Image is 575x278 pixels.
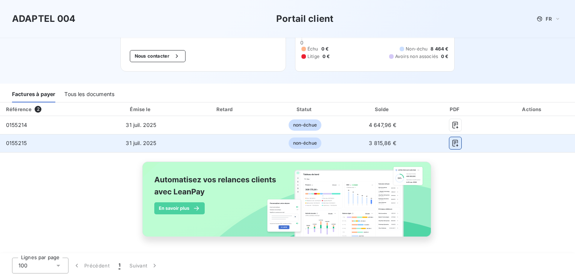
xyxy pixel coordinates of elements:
span: Échu [307,46,318,52]
div: Tous les documents [64,87,114,102]
span: 31 juil. 2025 [126,122,156,128]
h3: ADAPTEL 004 [12,12,76,26]
span: 0 [300,40,303,46]
span: Non-échu [406,46,427,52]
button: Précédent [68,258,114,273]
button: Suivant [125,258,163,273]
span: 0 € [441,53,448,60]
span: 0 € [321,46,329,52]
span: 1 [119,262,120,269]
span: 8 464 € [430,46,448,52]
div: Retard [187,105,264,113]
span: Litige [307,53,319,60]
button: 1 [114,258,125,273]
span: non-échue [289,137,321,149]
div: Émise le [99,105,183,113]
span: 2 [35,106,41,113]
div: Statut [267,105,343,113]
span: 100 [18,262,27,269]
h3: Portail client [276,12,333,26]
div: Factures à payer [12,87,55,102]
div: Référence [6,106,32,112]
div: Actions [491,105,573,113]
span: FR [546,16,552,22]
div: Solde [346,105,420,113]
span: 0155214 [6,122,27,128]
span: 4 647,96 € [369,122,397,128]
span: non-échue [289,119,321,131]
div: PDF [423,105,488,113]
img: banner [135,157,440,250]
span: 0 € [322,53,330,60]
span: Avoirs non associés [395,53,438,60]
span: 3 815,86 € [369,140,396,146]
button: Nous contacter [130,50,186,62]
span: 0155215 [6,140,27,146]
span: 31 juil. 2025 [126,140,156,146]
